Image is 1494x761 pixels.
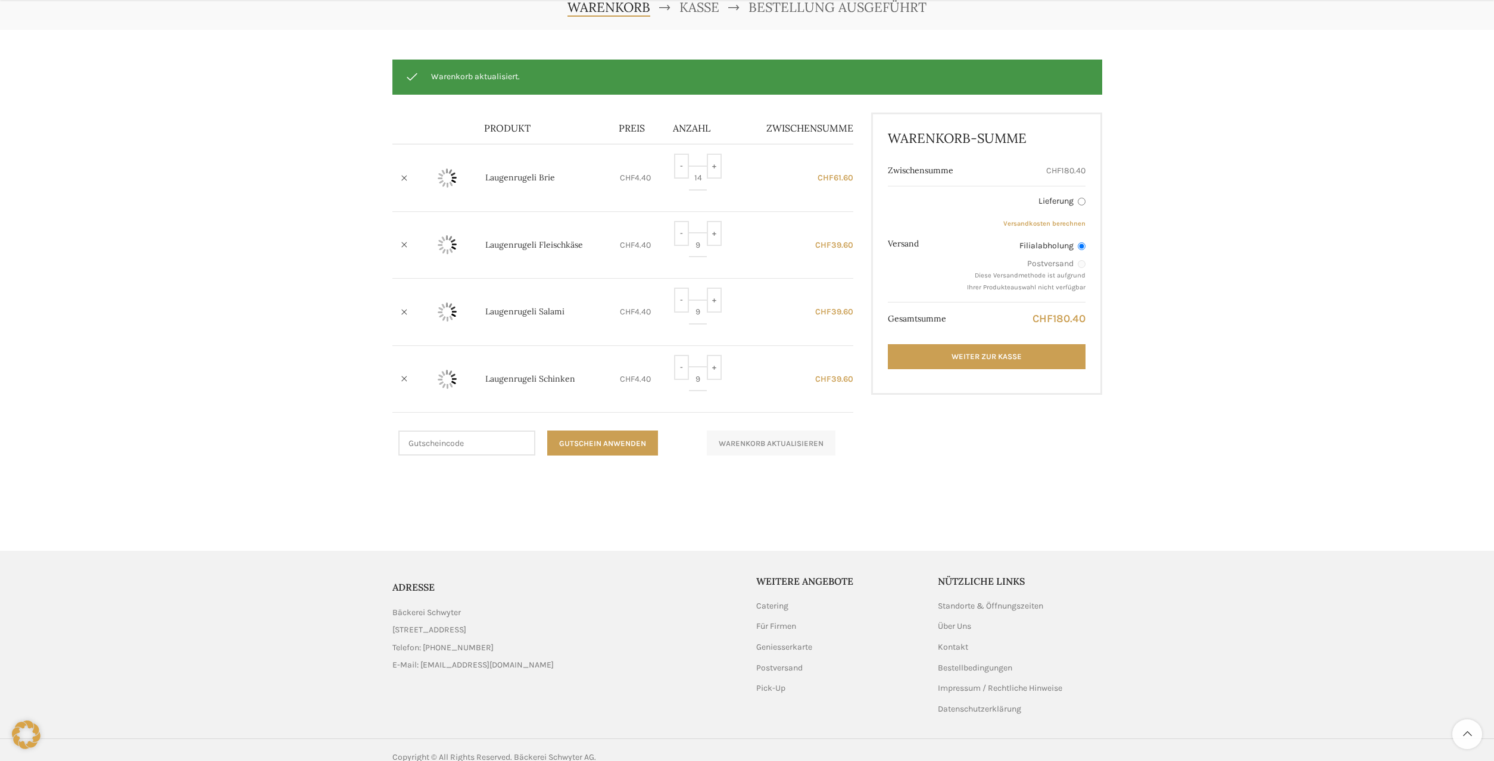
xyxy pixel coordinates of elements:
a: Laugenrugeli Salami [485,306,564,318]
input: - [674,288,689,313]
a: Postversand [756,662,804,674]
a: Versandkosten berechnen [1003,220,1086,227]
a: Kontakt [938,641,969,653]
input: Gutscheincode [398,431,535,456]
img: Laugenrugeli Salami [423,288,471,336]
input: + [707,288,722,313]
h5: Nützliche Links [938,575,1102,588]
span: ADRESSE [392,581,435,593]
a: Laugenrugeli Fleischkäse [485,239,583,251]
a: Laugenrugeli Schinken aus dem Warenkorb entfernen [395,370,413,388]
div: Warenkorb aktualisiert. [392,60,1102,94]
button: Warenkorb aktualisieren [707,431,835,456]
a: Datenschutzerklärung [938,703,1022,715]
input: Produktmenge [689,300,707,325]
th: Gesamtsumme [888,302,959,335]
input: Produktmenge [689,166,707,191]
bdi: 4.40 [620,173,651,183]
a: Scroll to top button [1452,719,1482,749]
input: Produktmenge [689,232,707,257]
img: Laugenrugeli Brie [423,154,471,202]
th: Preis [613,113,667,144]
span: CHF [815,240,831,250]
h2: Warenkorb-Summe [888,129,1085,148]
bdi: 39.60 [815,374,853,384]
a: Bestellbedingungen [938,662,1013,674]
a: Laugenrugeli Schinken [485,373,575,385]
bdi: 4.40 [620,307,651,317]
bdi: 61.60 [818,173,853,183]
a: Laugenrugeli Brie [485,172,555,184]
a: List item link [392,641,738,654]
img: Laugenrugeli Fleischkäse [423,221,471,269]
th: Zwischensumme [888,156,959,186]
bdi: 4.40 [620,240,651,250]
bdi: 4.40 [620,374,651,384]
bdi: 180.40 [1033,312,1086,325]
bdi: 180.40 [1046,166,1086,176]
input: + [707,221,722,246]
img: Laugenrugeli Schinken [423,355,471,403]
a: Weiter zur Kasse [888,344,1085,369]
span: CHF [815,307,831,317]
span: Bäckerei Schwyter [392,606,461,619]
input: - [674,154,689,179]
input: + [707,154,722,179]
small: Diese Versandmethode ist aufgrund Ihrer Produkteauswahl nicht verfügbar [967,272,1086,291]
span: CHF [620,240,635,250]
span: CHF [620,374,635,384]
th: Anzahl [667,113,741,144]
bdi: 39.60 [815,240,853,250]
a: Laugenrugeli Brie aus dem Warenkorb entfernen [395,169,413,187]
th: Versand [888,186,959,302]
a: Catering [756,600,790,612]
label: Filialabholung [966,240,1085,252]
a: Geniesserkarte [756,641,813,653]
bdi: 39.60 [815,307,853,317]
a: Laugenrugeli Fleischkäse aus dem Warenkorb entfernen [395,236,413,254]
label: Postversand [966,258,1085,270]
a: Für Firmen [756,620,797,632]
th: Produkt [478,113,613,144]
input: - [674,221,689,246]
span: CHF [620,307,635,317]
span: CHF [815,374,831,384]
a: Impressum / Rechtliche Hinweise [938,682,1063,694]
button: Gutschein anwenden [547,431,658,456]
th: Zwischensumme [741,113,853,144]
a: Über Uns [938,620,972,632]
h5: Weitere Angebote [756,575,921,588]
label: Lieferung [966,195,1085,207]
span: [STREET_ADDRESS] [392,623,466,637]
input: Produktmenge [689,366,707,391]
span: CHF [620,173,635,183]
a: Standorte & Öffnungszeiten [938,600,1044,612]
span: CHF [818,173,834,183]
input: + [707,355,722,380]
a: Pick-Up [756,682,787,694]
a: List item link [392,659,738,672]
span: CHF [1033,312,1053,325]
input: - [674,355,689,380]
a: Laugenrugeli Salami aus dem Warenkorb entfernen [395,303,413,321]
span: CHF [1046,166,1061,176]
